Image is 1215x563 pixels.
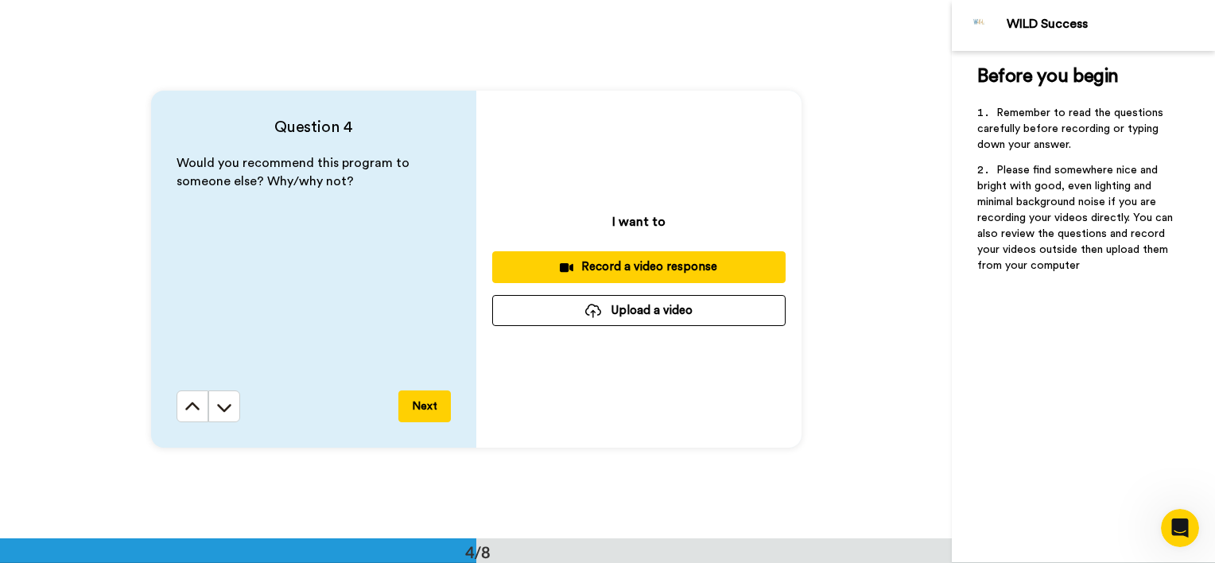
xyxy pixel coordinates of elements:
[440,541,516,563] div: 4/8
[1161,509,1199,547] iframe: Intercom live chat
[177,116,451,138] h4: Question 4
[977,67,1118,86] span: Before you begin
[977,107,1166,150] span: Remember to read the questions carefully before recording or typing down your answer.
[398,390,451,422] button: Next
[177,157,413,188] span: Would you recommend this program to someone else? Why/why not?
[977,165,1176,271] span: Please find somewhere nice and bright with good, even lighting and minimal background noise if yo...
[492,251,786,282] button: Record a video response
[961,6,999,45] img: Profile Image
[505,258,773,275] div: Record a video response
[1007,17,1214,32] div: WILD Success
[612,212,666,231] p: I want to
[492,295,786,326] button: Upload a video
